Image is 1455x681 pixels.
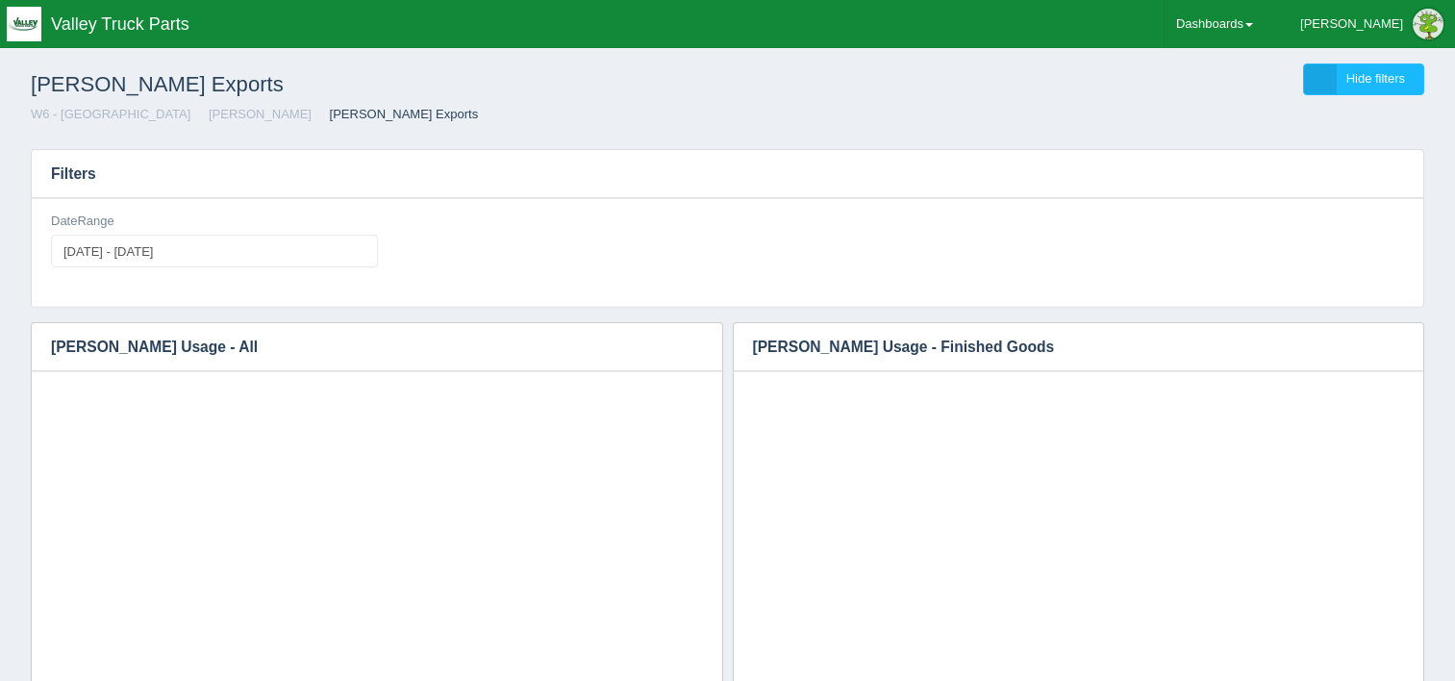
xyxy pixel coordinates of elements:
a: Hide filters [1303,63,1424,95]
h3: [PERSON_NAME] Usage - Finished Goods [734,323,1366,371]
h3: Filters [32,150,1423,198]
h1: [PERSON_NAME] Exports [31,63,728,106]
div: [PERSON_NAME] [1300,5,1403,43]
img: q1blfpkbivjhsugxdrfq.png [7,7,41,41]
span: Hide filters [1346,71,1405,86]
span: Valley Truck Parts [51,14,189,34]
a: [PERSON_NAME] [209,107,312,121]
a: W6 - [GEOGRAPHIC_DATA] [31,107,190,121]
label: DateRange [51,213,114,231]
img: Profile Picture [1413,9,1443,39]
h3: [PERSON_NAME] Usage - All [32,323,693,371]
li: [PERSON_NAME] Exports [315,106,479,124]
